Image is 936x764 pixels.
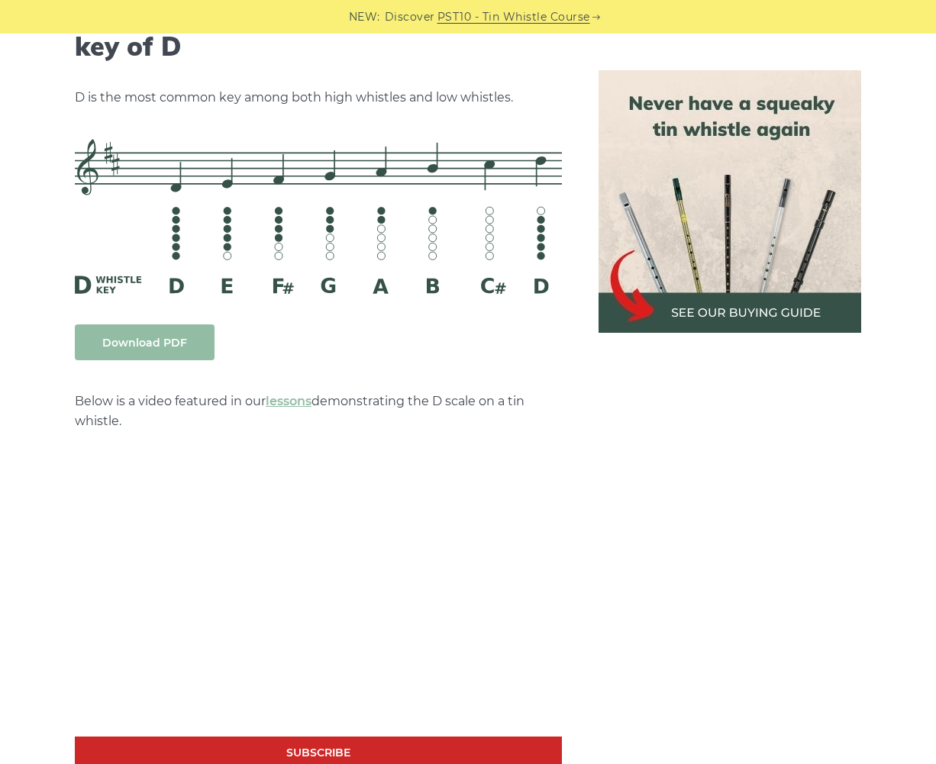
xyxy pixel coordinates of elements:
[75,392,562,431] p: Below is a video featured in our demonstrating the D scale on a tin whistle.
[437,8,590,26] a: PST10 - Tin Whistle Course
[385,8,435,26] span: Discover
[75,139,562,293] img: D Whistle Fingering Chart And Notes
[349,8,380,26] span: NEW:
[75,463,562,737] iframe: Tin Whistle Tutorial for Beginners - Blowing Basics & D Scale Exercise
[75,88,562,108] p: D is the most common key among both high whistles and low whistles.
[75,324,215,360] a: Download PDF
[266,394,311,408] a: lessons
[599,70,861,333] img: tin whistle buying guide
